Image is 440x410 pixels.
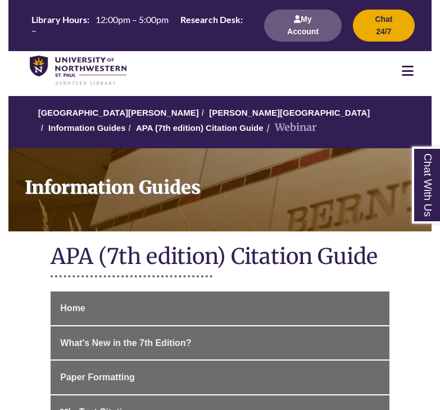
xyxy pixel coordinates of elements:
a: Home [51,291,389,325]
a: Hours Today [27,13,251,38]
a: What's New in the 7th Edition? [51,326,389,360]
button: Chat 24/7 [353,10,415,42]
img: UNWSP Library Logo [30,56,126,86]
a: [GEOGRAPHIC_DATA][PERSON_NAME] [38,108,199,117]
span: 12:00pm – 5:00pm [96,14,169,25]
a: Information Guides [48,123,126,133]
th: Research Desk: [176,13,244,25]
button: My Account [264,10,342,42]
a: [PERSON_NAME][GEOGRAPHIC_DATA] [209,108,370,117]
a: Information Guides [8,148,432,231]
span: What's New in the 7th Edition? [60,338,191,348]
a: APA (7th edition) Citation Guide [136,123,264,133]
table: Hours Today [27,13,251,37]
a: Paper Formatting [51,361,389,394]
li: Webinar [264,120,316,136]
h1: Information Guides [17,148,432,217]
h1: APA (7th edition) Citation Guide [51,243,389,272]
a: Chat 24/7 [353,26,415,36]
span: Home [60,303,85,313]
a: My Account [264,26,342,36]
span: – [31,25,37,35]
span: Paper Formatting [60,372,134,382]
th: Library Hours: [27,13,91,25]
